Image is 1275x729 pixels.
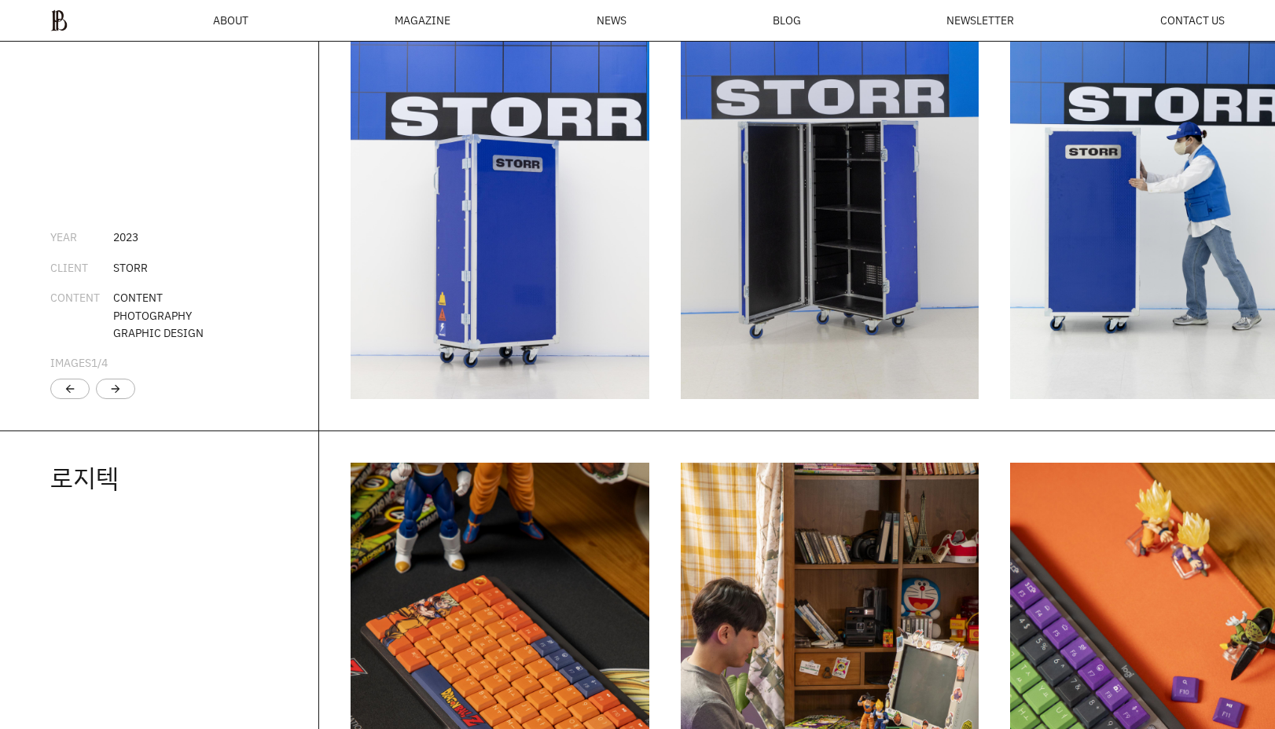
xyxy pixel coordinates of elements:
div: CLIENT [50,259,113,277]
div: STORR [113,259,148,277]
div: CONTENT PHOTOGRAPHY GRAPHIC DESIGN [113,289,204,342]
div: MAGAZINE [395,15,450,26]
div: Next slide [96,379,135,399]
div: CONTENT [50,289,113,342]
div: Previous slide [50,379,90,399]
span: / [91,355,108,370]
a: CONTACT US [1160,15,1225,26]
div: YEAR [50,229,113,246]
div: arrow_back [64,383,76,395]
a: ABOUT [213,15,248,26]
a: 로지텍 [50,461,119,494]
span: 4 [101,355,108,370]
a: NEWSLETTER [946,15,1014,26]
a: NEWS [597,15,626,26]
div: arrow_forward [109,383,122,395]
a: BLOG [773,15,801,26]
span: 1 [91,355,97,370]
img: ba379d5522eb3.png [50,9,68,31]
div: IMAGES [50,354,108,372]
div: 2023 [113,229,138,246]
